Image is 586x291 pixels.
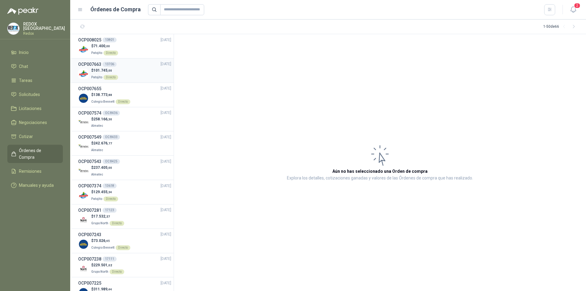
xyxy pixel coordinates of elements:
p: $ [91,140,112,146]
a: OCP00802513801[DATE] Company Logo$71.400,00PatojitoDirecto [78,37,171,56]
span: Almatec [91,124,103,127]
span: ,00 [107,69,112,72]
h3: OCP007543 [78,158,101,165]
div: OC 8433 [103,135,120,140]
span: 242.676 [93,141,112,145]
p: Redox [23,32,65,35]
span: Tareas [19,77,32,84]
p: $ [91,116,112,122]
img: Company Logo [78,93,89,104]
img: Company Logo [8,23,19,34]
a: OCP007243[DATE] Company Logo$73.026,45Colegio BennettDirecto [78,231,171,250]
div: 13706 [103,62,117,67]
img: Company Logo [78,263,89,274]
span: 237.405 [93,165,112,170]
div: Directo [110,221,124,226]
h3: OCP007655 [78,85,101,92]
img: Company Logo [78,44,89,55]
span: 258.166 [93,117,112,121]
h3: OCP007549 [78,134,101,140]
span: 71.400 [93,44,110,48]
h3: OCP007663 [78,61,101,68]
a: OCP007655[DATE] Company Logo$138.773,88Colegio BennettDirecto [78,85,171,105]
h3: OCP008025 [78,37,101,43]
span: Inicio [19,49,29,56]
div: Directo [103,197,118,201]
div: Directo [116,99,130,104]
div: 1 - 50 de 66 [543,22,579,32]
h3: Aún no has seleccionado una Orden de compra [332,168,428,175]
span: ,00 [107,166,112,169]
a: Licitaciones [7,103,63,114]
div: 13801 [103,37,117,42]
span: Colegio Bennett [91,100,114,103]
span: Patojito [91,76,102,79]
span: 138.773 [93,93,112,97]
h3: OCP007374 [78,183,101,189]
span: 129.455 [93,190,112,194]
span: Almatec [91,173,103,176]
div: 17111 [103,257,117,261]
span: ,30 [107,118,112,121]
img: Company Logo [78,190,89,201]
a: OCP00766313706[DATE] Company Logo$101.745,00PatojitoDirecto [78,61,171,80]
span: Almatec [91,148,103,152]
span: Cotizar [19,133,33,140]
div: Directo [116,245,130,250]
div: OC 8425 [103,159,120,164]
span: ,00 [105,44,110,48]
span: [DATE] [161,256,171,262]
a: OCP007574OC 8436[DATE] Company Logo$258.166,30Almatec [78,110,171,129]
p: $ [91,238,130,244]
span: [DATE] [161,159,171,165]
span: 73.026 [93,239,110,243]
h3: OCP007574 [78,110,101,116]
a: Remisiones [7,165,63,177]
span: Grupo North [91,222,108,225]
p: $ [91,262,124,268]
span: [DATE] [161,183,171,189]
span: ,45 [105,239,110,243]
div: Directo [103,51,118,55]
span: Patojito [91,197,102,201]
a: OCP007549OC 8433[DATE] Company Logo$242.676,77Almatec [78,134,171,153]
span: Órdenes de Compra [19,147,57,161]
a: OCP00737413618[DATE] Company Logo$129.455,34PatojitoDirecto [78,183,171,202]
span: Manuales y ayuda [19,182,54,189]
h3: OCP007225 [78,280,101,286]
span: Colegio Bennett [91,246,114,249]
span: ,88 [107,93,112,97]
a: Cotizar [7,131,63,142]
h3: OCP007238 [78,256,101,262]
img: Company Logo [78,69,89,79]
a: Negociaciones [7,117,63,128]
div: Directo [103,75,118,80]
div: OC 8436 [103,111,120,115]
img: Logo peakr [7,7,38,15]
span: Licitaciones [19,105,42,112]
a: Inicio [7,47,63,58]
img: Company Logo [78,215,89,225]
span: 2 [574,3,581,9]
p: $ [91,165,112,171]
h1: Órdenes de Compra [90,5,141,14]
span: Negociaciones [19,119,47,126]
p: $ [91,92,130,98]
span: [DATE] [161,86,171,91]
p: Explora los detalles, cotizaciones ganadas y valores de las Órdenes de compra que has realizado. [287,175,473,182]
span: Grupo North [91,270,108,273]
h3: OCP007281 [78,207,101,214]
span: 17.532 [93,214,110,218]
a: Tareas [7,75,63,86]
img: Company Logo [78,166,89,176]
p: $ [91,43,118,49]
span: [DATE] [161,232,171,237]
p: REDOX [GEOGRAPHIC_DATA] [23,22,65,30]
img: Company Logo [78,239,89,250]
span: Chat [19,63,28,70]
p: $ [91,189,118,195]
img: Company Logo [78,141,89,152]
h3: OCP007243 [78,231,101,238]
a: OCP00728117123[DATE] Company Logo$17.532,27Grupo NorthDirecto [78,207,171,226]
a: OCP00723817111[DATE] Company Logo$229.501,02Grupo NorthDirecto [78,256,171,275]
